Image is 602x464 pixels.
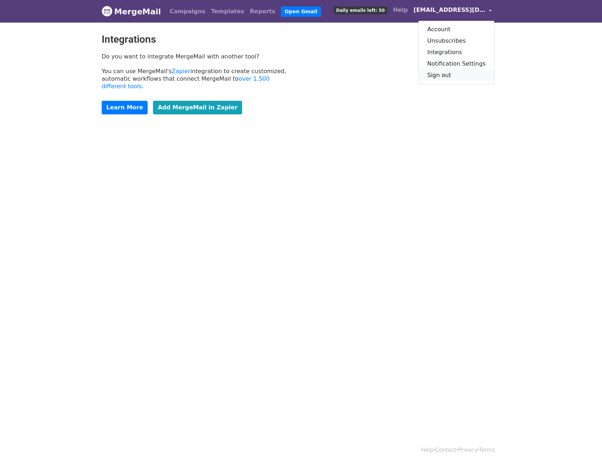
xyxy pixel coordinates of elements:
[418,35,494,47] a: Unsubscribes
[281,6,321,17] a: Open Gmail
[208,4,247,19] a: Templates
[102,67,296,90] p: You can use MergeMail's integration to create customized, automatic workflows that connect MergeM...
[418,47,494,58] a: Integrations
[102,6,112,16] img: MergeMail logo
[418,58,494,70] a: Notification Settings
[331,3,390,17] a: Daily emails left: 50
[458,447,477,453] a: Privacy
[411,3,495,20] a: [EMAIL_ADDRESS][DOMAIN_NAME]
[421,447,434,453] a: Help
[435,447,456,453] a: Contact
[247,4,278,19] a: Reports
[566,430,602,464] iframe: Chat Widget
[102,75,270,90] a: over 1,500 different tools
[418,70,494,81] a: Sign out
[390,3,411,17] a: Help
[418,20,495,84] div: [EMAIL_ADDRESS][DOMAIN_NAME]
[172,68,190,75] a: Zapier
[167,4,208,19] a: Campaigns
[334,6,387,14] span: Daily emails left: 50
[418,24,494,35] a: Account
[102,33,296,46] h2: Integrations
[413,6,485,14] span: [EMAIL_ADDRESS][DOMAIN_NAME]
[102,4,161,19] a: MergeMail
[153,101,242,114] a: Add MergeMail in Zapier
[479,447,495,453] a: Terms
[102,101,148,114] a: Learn More
[102,53,296,60] p: Do you want to integrate MergeMail with another tool?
